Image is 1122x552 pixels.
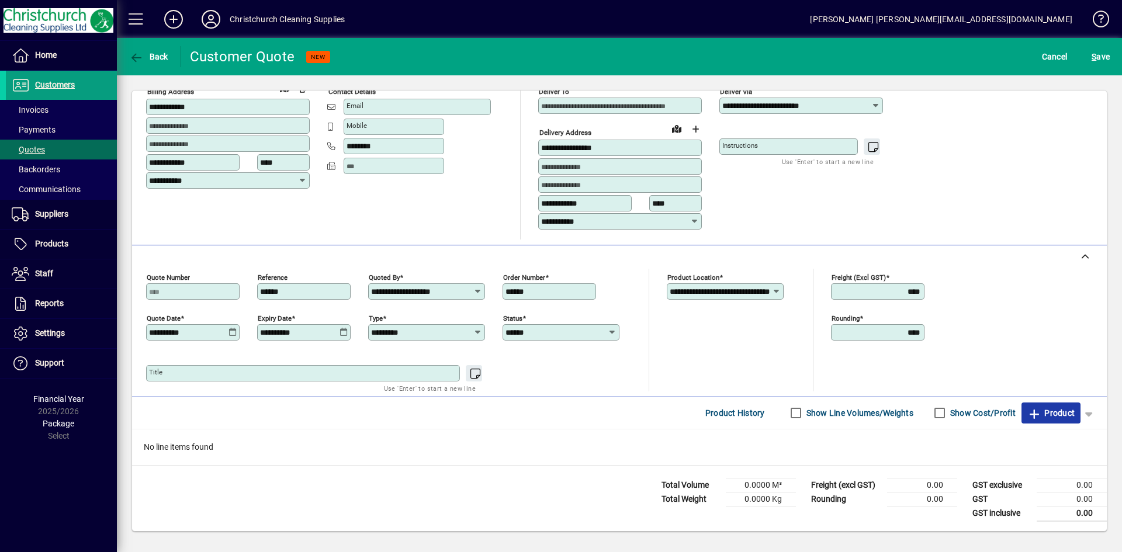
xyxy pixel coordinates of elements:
[6,230,117,259] a: Products
[147,314,181,322] mat-label: Quote date
[384,381,476,395] mat-hint: Use 'Enter' to start a new line
[294,79,313,98] button: Copy to Delivery address
[132,429,1107,465] div: No line items found
[726,478,796,492] td: 0.0000 M³
[1037,492,1107,506] td: 0.00
[722,141,758,150] mat-label: Instructions
[6,159,117,179] a: Backorders
[1089,46,1113,67] button: Save
[887,478,957,492] td: 0.00
[35,80,75,89] span: Customers
[656,478,726,492] td: Total Volume
[35,239,68,248] span: Products
[6,200,117,229] a: Suppliers
[804,407,913,419] label: Show Line Volumes/Weights
[12,105,49,114] span: Invoices
[782,155,874,168] mat-hint: Use 'Enter' to start a new line
[311,53,325,61] span: NEW
[701,402,770,423] button: Product History
[1092,47,1110,66] span: ave
[35,328,65,338] span: Settings
[832,314,860,322] mat-label: Rounding
[6,259,117,289] a: Staff
[967,506,1037,520] td: GST inclusive
[667,273,719,281] mat-label: Product location
[810,10,1072,29] div: [PERSON_NAME] [PERSON_NAME][EMAIL_ADDRESS][DOMAIN_NAME]
[35,269,53,278] span: Staff
[667,119,686,138] a: View on map
[1039,46,1071,67] button: Cancel
[369,314,383,322] mat-label: Type
[347,121,367,130] mat-label: Mobile
[705,404,765,422] span: Product History
[6,41,117,70] a: Home
[347,102,363,110] mat-label: Email
[6,100,117,120] a: Invoices
[832,273,886,281] mat-label: Freight (excl GST)
[192,9,230,30] button: Profile
[1092,52,1096,61] span: S
[369,273,400,281] mat-label: Quoted by
[258,314,292,322] mat-label: Expiry date
[656,492,726,506] td: Total Weight
[43,419,74,428] span: Package
[726,492,796,506] td: 0.0000 Kg
[967,492,1037,506] td: GST
[887,492,957,506] td: 0.00
[503,273,545,281] mat-label: Order number
[503,314,522,322] mat-label: Status
[6,140,117,159] a: Quotes
[35,209,68,218] span: Suppliers
[539,88,569,96] mat-label: Deliver To
[6,349,117,378] a: Support
[126,46,171,67] button: Back
[686,120,705,138] button: Choose address
[1037,478,1107,492] td: 0.00
[6,179,117,199] a: Communications
[33,394,84,404] span: Financial Year
[1027,404,1075,422] span: Product
[948,407,1016,419] label: Show Cost/Profit
[35,358,64,367] span: Support
[258,273,288,281] mat-label: Reference
[805,492,887,506] td: Rounding
[6,319,117,348] a: Settings
[275,78,294,97] a: View on map
[12,125,56,134] span: Payments
[147,273,190,281] mat-label: Quote number
[805,478,887,492] td: Freight (excl GST)
[190,47,295,66] div: Customer Quote
[720,88,752,96] mat-label: Deliver via
[35,298,64,308] span: Reports
[1084,2,1107,40] a: Knowledge Base
[1037,506,1107,520] td: 0.00
[6,120,117,140] a: Payments
[117,46,181,67] app-page-header-button: Back
[129,52,168,61] span: Back
[12,185,81,194] span: Communications
[35,50,57,60] span: Home
[12,165,60,174] span: Backorders
[155,9,192,30] button: Add
[230,10,345,29] div: Christchurch Cleaning Supplies
[6,289,117,318] a: Reports
[1021,402,1081,423] button: Product
[1042,47,1068,66] span: Cancel
[149,368,162,376] mat-label: Title
[12,145,45,154] span: Quotes
[967,478,1037,492] td: GST exclusive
